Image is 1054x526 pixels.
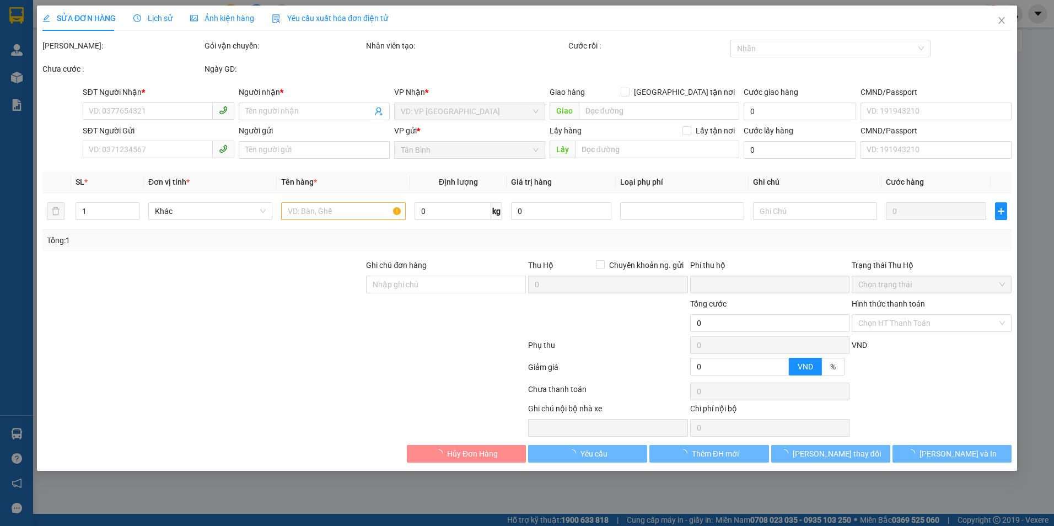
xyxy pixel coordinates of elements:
[798,362,813,371] span: VND
[439,178,478,186] span: Định lượng
[690,402,850,419] div: Chi phí nội bộ
[861,86,1012,98] div: CMND/Passport
[753,202,877,220] input: Ghi Chú
[528,261,553,270] span: Thu Hộ
[511,178,552,186] span: Giá trị hàng
[238,86,389,98] div: Người nhận
[630,86,739,98] span: [GEOGRAPHIC_DATA] tận nơi
[366,40,566,52] div: Nhân viên tạo:
[205,63,364,75] div: Ngày GD:
[861,125,1012,137] div: CMND/Passport
[858,276,1005,293] span: Chọn trạng thái
[83,125,234,137] div: SĐT Người Gửi
[744,88,798,96] label: Cước giao hàng
[744,141,856,159] input: Cước lấy hàng
[394,88,425,96] span: VP Nhận
[272,14,281,23] img: icon
[996,207,1007,216] span: plus
[550,141,575,158] span: Lấy
[568,40,728,52] div: Cước rồi :
[401,142,539,158] span: Tân Bình
[749,171,881,193] th: Ghi chú
[830,362,836,371] span: %
[744,126,793,135] label: Cước lấy hàng
[649,445,768,463] button: Thêm ĐH mới
[205,40,364,52] div: Gói vận chuyển:
[374,107,383,116] span: user-add
[907,449,919,457] span: loading
[579,102,740,120] input: Dọc đường
[238,125,389,137] div: Người gửi
[793,448,881,460] span: [PERSON_NAME] thay đổi
[892,445,1012,463] button: [PERSON_NAME] và In
[47,234,407,246] div: Tổng: 1
[281,178,317,186] span: Tên hàng
[527,383,689,402] div: Chưa thanh toán
[491,202,502,220] span: kg
[83,86,234,98] div: SĐT Người Nhận
[886,202,986,220] input: 0
[886,178,924,186] span: Cước hàng
[435,449,447,457] span: loading
[997,16,1006,25] span: close
[550,102,579,120] span: Giao
[528,445,647,463] button: Yêu cầu
[148,178,190,186] span: Đơn vị tính
[781,449,793,457] span: loading
[407,445,526,463] button: Hủy Đơn Hàng
[133,14,173,23] span: Lịch sử
[919,448,997,460] span: [PERSON_NAME] và In
[42,14,116,23] span: SỬA ĐƠN HÀNG
[852,259,1012,271] div: Trạng thái Thu Hộ
[852,299,925,308] label: Hình thức thanh toán
[528,402,688,419] div: Ghi chú nội bộ nhà xe
[218,144,227,153] span: phone
[744,103,856,120] input: Cước giao hàng
[852,341,867,350] span: VND
[550,126,582,135] span: Lấy hàng
[47,202,64,220] button: delete
[42,63,202,75] div: Chưa cước :
[995,202,1007,220] button: plus
[155,203,266,219] span: Khác
[281,202,405,220] input: VD: Bàn, Ghế
[568,449,580,457] span: loading
[692,448,739,460] span: Thêm ĐH mới
[550,88,585,96] span: Giao hàng
[690,299,727,308] span: Tổng cước
[690,259,850,276] div: Phí thu hộ
[133,14,141,22] span: clock-circle
[394,125,545,137] div: VP gửi
[366,276,526,293] input: Ghi chú đơn hàng
[76,178,84,186] span: SL
[42,14,50,22] span: edit
[447,448,498,460] span: Hủy Đơn Hàng
[575,141,740,158] input: Dọc đường
[366,261,427,270] label: Ghi chú đơn hàng
[218,106,227,115] span: phone
[272,14,388,23] span: Yêu cầu xuất hóa đơn điện tử
[605,259,688,271] span: Chuyển khoản ng. gửi
[691,125,739,137] span: Lấy tận nơi
[190,14,254,23] span: Ảnh kiện hàng
[771,445,890,463] button: [PERSON_NAME] thay đổi
[42,40,202,52] div: [PERSON_NAME]:
[580,448,607,460] span: Yêu cầu
[616,171,749,193] th: Loại phụ phí
[680,449,692,457] span: loading
[986,6,1017,36] button: Close
[190,14,198,22] span: picture
[527,361,689,380] div: Giảm giá
[527,339,689,358] div: Phụ thu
